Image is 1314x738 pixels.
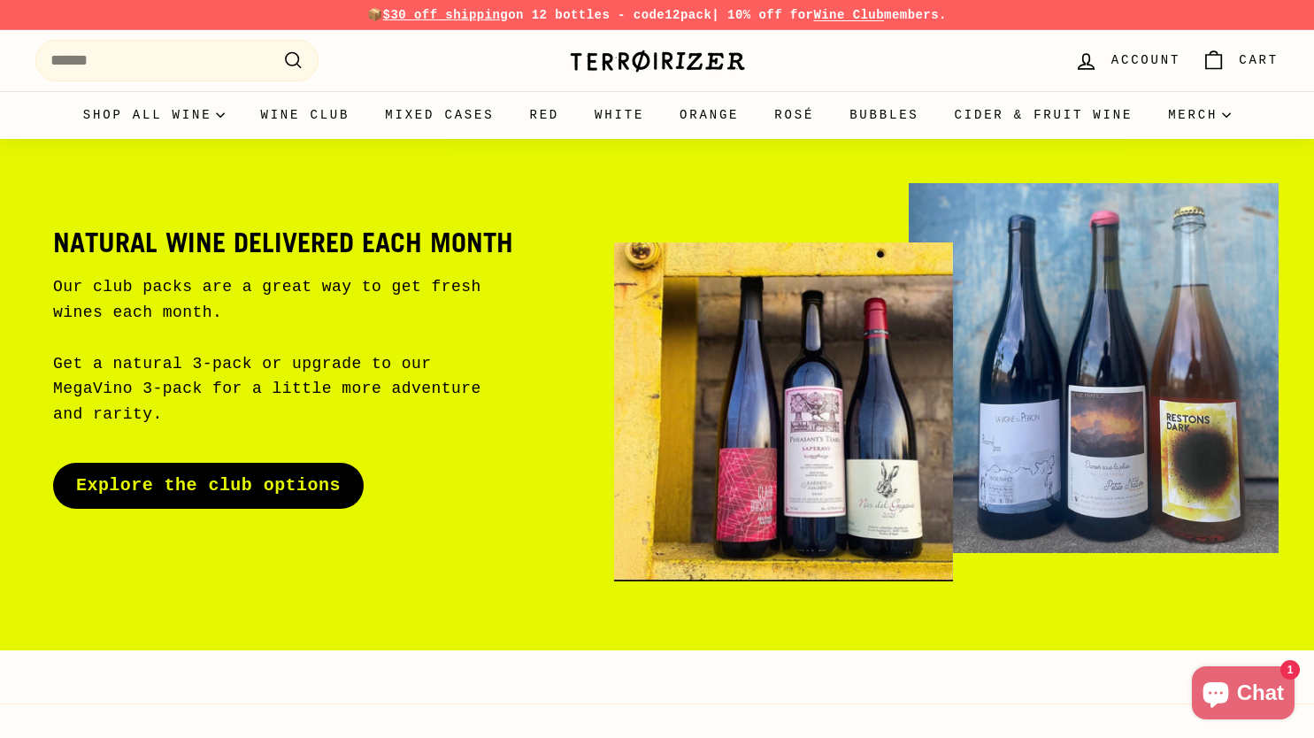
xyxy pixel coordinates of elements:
a: Orange [662,91,757,139]
a: Wine Club [242,91,367,139]
a: Explore the club options [53,463,364,509]
a: White [577,91,662,139]
a: Red [511,91,577,139]
a: Cider & Fruit Wine [937,91,1151,139]
span: Account [1111,50,1180,70]
a: Mixed Cases [367,91,511,139]
h2: Natural wine delivered each month [53,227,517,258]
a: Cart [1191,35,1289,87]
a: Rosé [757,91,832,139]
a: Account [1064,35,1191,87]
a: Wine Club [813,8,884,22]
inbox-online-store-chat: Shopify online store chat [1187,666,1300,724]
a: Bubbles [832,91,936,139]
p: 📦 on 12 bottles - code | 10% off for members. [35,5,1279,25]
span: Cart [1239,50,1279,70]
summary: Merch [1150,91,1249,139]
summary: Shop all wine [65,91,243,139]
span: $30 off shipping [383,8,509,22]
strong: 12pack [665,8,711,22]
p: Our club packs are a great way to get fresh wines each month. Get a natural 3-pack or upgrade to ... [53,274,517,427]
